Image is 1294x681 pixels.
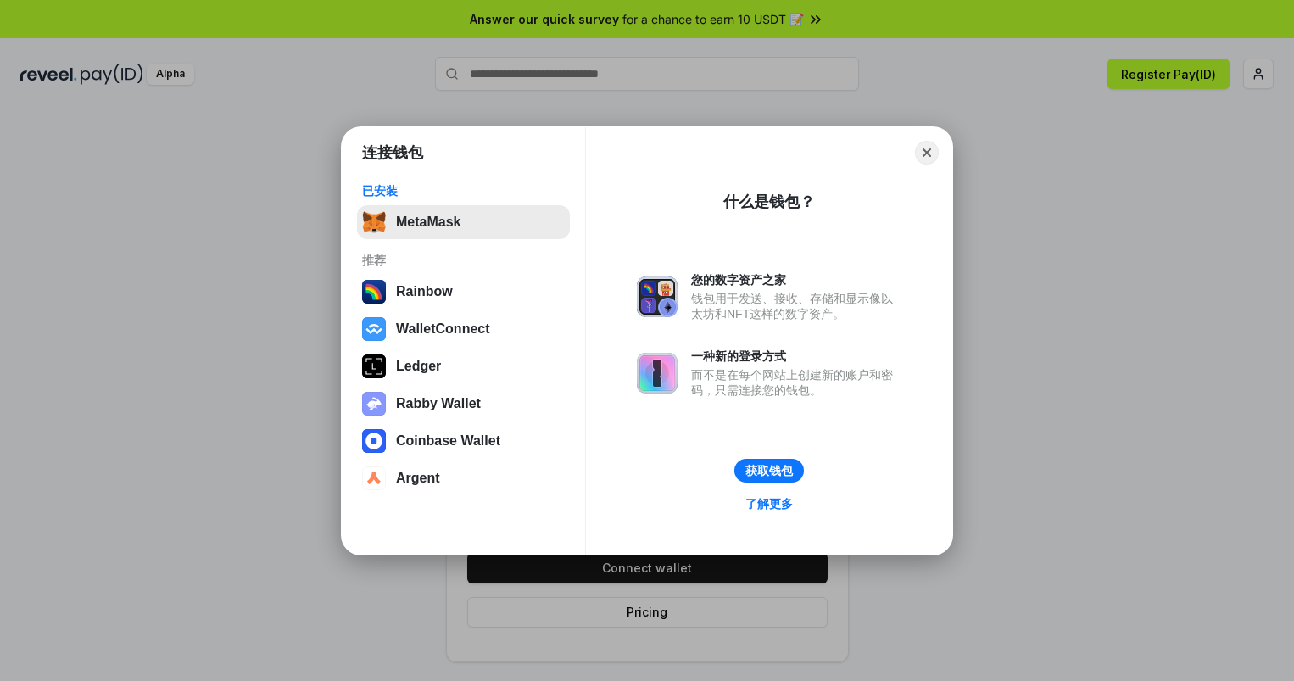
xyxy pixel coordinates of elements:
button: Ledger [357,349,570,383]
button: Rabby Wallet [357,387,570,421]
div: 而不是在每个网站上创建新的账户和密码，只需连接您的钱包。 [691,367,901,398]
div: Coinbase Wallet [396,433,500,449]
div: 您的数字资产之家 [691,272,901,287]
button: Argent [357,461,570,495]
img: svg+xml,%3Csvg%20width%3D%2228%22%20height%3D%2228%22%20viewBox%3D%220%200%2028%2028%22%20fill%3D... [362,466,386,490]
img: svg+xml,%3Csvg%20width%3D%22120%22%20height%3D%22120%22%20viewBox%3D%220%200%20120%20120%22%20fil... [362,280,386,304]
div: 了解更多 [745,496,793,511]
img: svg+xml,%3Csvg%20xmlns%3D%22http%3A%2F%2Fwww.w3.org%2F2000%2Fsvg%22%20width%3D%2228%22%20height%3... [362,354,386,378]
div: 获取钱包 [745,463,793,478]
button: WalletConnect [357,312,570,346]
button: Rainbow [357,275,570,309]
button: MetaMask [357,205,570,239]
div: 推荐 [362,253,565,268]
a: 了解更多 [735,493,803,515]
button: Close [915,141,939,165]
button: 获取钱包 [734,459,804,483]
button: Coinbase Wallet [357,424,570,458]
img: svg+xml,%3Csvg%20xmlns%3D%22http%3A%2F%2Fwww.w3.org%2F2000%2Fsvg%22%20fill%3D%22none%22%20viewBox... [362,392,386,416]
div: Rainbow [396,284,453,299]
div: 什么是钱包？ [723,192,815,212]
div: 钱包用于发送、接收、存储和显示像以太坊和NFT这样的数字资产。 [691,291,901,321]
div: 已安装 [362,183,565,198]
img: svg+xml,%3Csvg%20width%3D%2228%22%20height%3D%2228%22%20viewBox%3D%220%200%2028%2028%22%20fill%3D... [362,429,386,453]
img: svg+xml,%3Csvg%20fill%3D%22none%22%20height%3D%2233%22%20viewBox%3D%220%200%2035%2033%22%20width%... [362,210,386,234]
div: MetaMask [396,215,460,230]
div: WalletConnect [396,321,490,337]
img: svg+xml,%3Csvg%20width%3D%2228%22%20height%3D%2228%22%20viewBox%3D%220%200%2028%2028%22%20fill%3D... [362,317,386,341]
div: Argent [396,471,440,486]
h1: 连接钱包 [362,142,423,163]
img: svg+xml,%3Csvg%20xmlns%3D%22http%3A%2F%2Fwww.w3.org%2F2000%2Fsvg%22%20fill%3D%22none%22%20viewBox... [637,353,678,394]
img: svg+xml,%3Csvg%20xmlns%3D%22http%3A%2F%2Fwww.w3.org%2F2000%2Fsvg%22%20fill%3D%22none%22%20viewBox... [637,276,678,317]
div: Rabby Wallet [396,396,481,411]
div: 一种新的登录方式 [691,349,901,364]
div: Ledger [396,359,441,374]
